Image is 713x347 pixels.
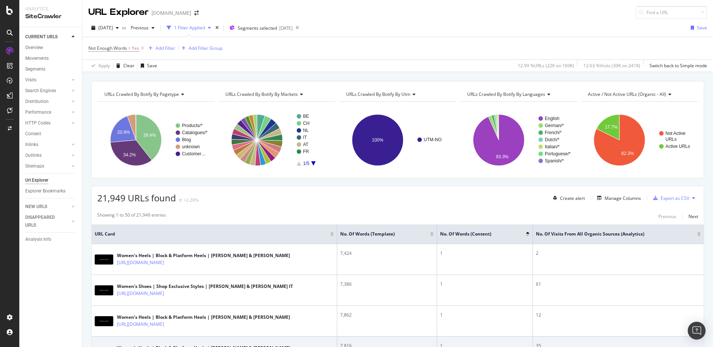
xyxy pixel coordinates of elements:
div: 12.63 % Visits ( 30K on 241K ) [583,62,640,69]
div: URL Explorer [88,6,149,19]
div: NEW URLS [25,203,47,211]
a: [URL][DOMAIN_NAME] [117,321,164,328]
text: 1/5 [303,161,309,166]
button: Next [688,212,698,221]
button: Export as CSV [650,192,689,204]
div: Add Filter Group [189,45,222,51]
button: Manage Columns [594,194,641,202]
div: Export as CSV [661,195,689,201]
svg: A chart. [581,108,698,172]
text: BE [303,114,309,119]
svg: A chart. [339,108,456,172]
div: 1 [440,281,530,288]
div: Sitemaps [25,162,44,170]
span: 2025 Aug. 16th [98,25,113,31]
div: 1 [440,250,530,257]
div: Content [25,130,41,138]
div: Save [147,62,157,69]
span: URLs Crawled By Botify By utm [346,91,410,97]
a: DISAPPEARED URLS [25,214,69,229]
div: Distribution [25,98,49,106]
span: Yes [132,43,139,53]
div: arrow-right-arrow-left [194,10,199,16]
h4: URLs Crawled By Botify By languages [466,88,571,100]
text: Italian/* [545,144,560,149]
text: CH [303,121,309,126]
span: No. of Visits from All Organic Sources (Analytics) [536,231,686,237]
text: FR [303,149,309,154]
div: DISAPPEARED URLS [25,214,63,229]
div: 1 Filter Applied [174,25,205,31]
svg: A chart. [218,108,336,172]
img: main image [95,254,113,265]
text: Customer… [182,151,206,156]
img: main image [95,285,113,295]
text: Portuguese/* [545,151,571,156]
svg: A chart. [97,108,215,172]
a: Distribution [25,98,69,106]
div: Movements [25,55,49,62]
span: Active / Not Active URLs (organic - all) [588,91,666,97]
div: 2 [536,250,701,257]
a: Explorer Bookmarks [25,187,77,195]
div: [DATE] [279,25,293,31]
span: Segments selected [238,25,277,31]
text: Products/* [182,123,203,128]
a: Search Engines [25,87,69,95]
button: Previous [128,22,157,34]
div: Apply [98,62,110,69]
input: Find a URL [636,6,707,19]
button: Create alert [550,192,585,204]
div: Visits [25,76,36,84]
text: 17.7% [605,124,618,130]
span: Not Enough Words [88,45,127,51]
text: 39.4% [143,133,156,138]
div: 7,862 [340,312,434,318]
text: English [545,116,559,121]
text: NL [303,128,309,133]
text: Active URLs [665,144,690,149]
svg: A chart. [460,108,577,172]
button: Segments selected[DATE] [227,22,293,34]
div: Open Intercom Messenger [688,322,706,340]
a: Visits [25,76,69,84]
a: NEW URLS [25,203,69,211]
text: Not Active [665,131,686,136]
div: Analytics [25,6,76,12]
text: UTM-NO [424,137,442,142]
span: 21,949 URLs found [97,192,176,204]
div: 12 [536,312,701,318]
a: CURRENT URLS [25,33,69,41]
div: Women's Shoes | Shop Exclusive Styles | [PERSON_NAME] & [PERSON_NAME] IT [117,283,293,290]
div: 12.99 % URLs ( 22K on 169K ) [518,62,574,69]
a: Content [25,130,77,138]
span: URLs Crawled By Botify By languages [467,91,545,97]
div: Overview [25,44,43,52]
div: Search Engines [25,87,56,95]
div: Analysis Info [25,236,51,243]
span: Previous [128,25,149,31]
div: Url Explorer [25,176,48,184]
text: URLs [665,137,677,142]
text: Dutch/* [545,137,560,142]
h4: URLs Crawled By Botify By utm [345,88,450,100]
div: Inlinks [25,141,38,149]
span: URLs Crawled By Botify By markets [225,91,298,97]
div: SiteCrawler [25,12,76,21]
a: HTTP Codes [25,119,69,127]
span: No. of Words (Content) [440,231,515,237]
a: Sitemaps [25,162,69,170]
a: [URL][DOMAIN_NAME] [117,259,164,266]
div: Explorer Bookmarks [25,187,65,195]
div: [DOMAIN_NAME] [152,9,191,17]
h4: URLs Crawled By Botify By markets [224,88,329,100]
button: Save [138,60,157,72]
span: = [128,45,131,51]
text: German/* [545,123,564,128]
a: Url Explorer [25,176,77,184]
button: Switch back to Simple mode [647,60,707,72]
button: Previous [658,212,676,221]
div: Women’s Heels | Block & Platform Heels | [PERSON_NAME] & [PERSON_NAME] [117,252,290,259]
